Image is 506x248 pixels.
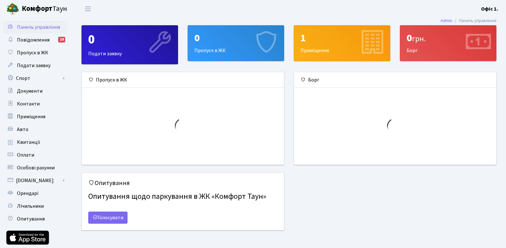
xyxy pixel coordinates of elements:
[3,123,67,136] a: Авто
[3,46,67,59] a: Пропуск в ЖК
[88,32,171,47] div: 0
[3,149,67,161] a: Оплати
[17,139,40,146] span: Квитанції
[412,33,426,44] span: грн.
[17,24,60,31] span: Панель управління
[82,72,284,88] div: Пропуск в ЖК
[3,213,67,225] a: Опитування
[88,179,277,187] h5: Опитування
[58,37,65,43] div: 19
[3,72,67,85] a: Спорт
[22,4,52,14] b: Комфорт
[431,14,506,27] nav: breadcrumb
[452,17,496,24] li: Панель управління
[17,100,40,107] span: Контакти
[300,32,384,44] div: 1
[3,34,67,46] a: Повідомлення19
[88,212,128,224] a: Голосувати
[80,4,96,14] button: Переключити навігацію
[17,151,34,159] span: Оплати
[3,21,67,34] a: Панель управління
[17,62,51,69] span: Подати заявку
[400,26,496,61] div: Борг
[194,32,277,44] div: 0
[481,5,498,13] a: Офіс 1.
[3,85,67,97] a: Документи
[82,26,178,64] div: Подати заявку
[3,59,67,72] a: Подати заявку
[17,49,48,56] span: Пропуск в ЖК
[17,215,45,222] span: Опитування
[17,203,44,210] span: Лічильники
[17,36,50,43] span: Повідомлення
[294,72,496,88] div: Борг
[17,88,43,95] span: Документи
[82,25,178,64] a: 0Подати заявку
[188,25,284,61] a: 0Пропуск в ЖК
[440,17,452,24] a: Admin
[3,110,67,123] a: Приміщення
[17,126,28,133] span: Авто
[6,3,19,15] img: logo.png
[3,161,67,174] a: Особові рахунки
[3,174,67,187] a: [DOMAIN_NAME]
[407,32,490,44] div: 0
[481,5,498,12] b: Офіс 1.
[294,25,390,61] a: 1Приміщення
[3,97,67,110] a: Контакти
[17,164,55,171] span: Особові рахунки
[3,200,67,213] a: Лічильники
[88,190,277,204] h4: Опитування щодо паркування в ЖК «Комфорт Таун»
[17,113,45,120] span: Приміщення
[188,26,284,61] div: Пропуск в ЖК
[3,136,67,149] a: Квитанції
[22,4,67,14] span: Таун
[3,187,67,200] a: Орендарі
[294,26,390,61] div: Приміщення
[17,190,38,197] span: Орендарі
